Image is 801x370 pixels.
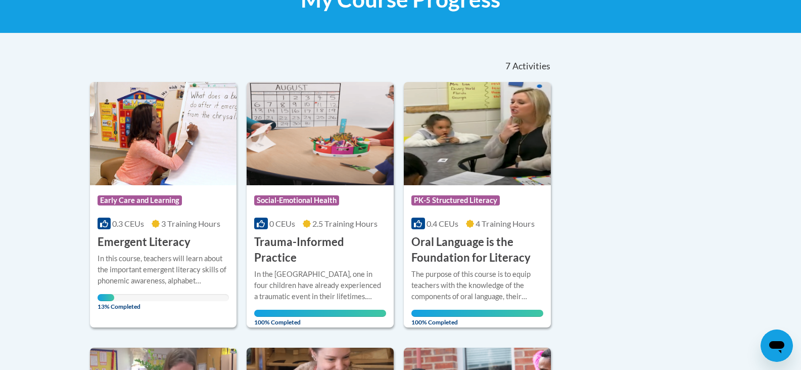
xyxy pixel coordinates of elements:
[112,219,144,228] span: 0.3 CEUs
[254,234,386,266] h3: Trauma-Informed Practice
[505,61,510,72] span: 7
[411,234,543,266] h3: Oral Language is the Foundation for Literacy
[411,269,543,302] div: The purpose of this course is to equip teachers with the knowledge of the components of oral lang...
[269,219,295,228] span: 0 CEUs
[161,219,220,228] span: 3 Training Hours
[761,330,793,362] iframe: Button to launch messaging window
[254,310,386,317] div: Your progress
[98,294,115,310] span: 13% Completed
[98,195,182,205] span: Early Care and Learning
[254,195,339,205] span: Social-Emotional Health
[90,82,237,327] a: Course LogoEarly Care and Learning0.3 CEUs3 Training Hours Emergent LiteracyIn this course, teach...
[247,82,394,185] img: Course Logo
[411,310,543,317] div: Your progress
[98,234,191,250] h3: Emergent Literacy
[476,219,535,228] span: 4 Training Hours
[427,219,458,228] span: 0.4 CEUs
[98,253,229,286] div: In this course, teachers will learn about the important emergent literacy skills of phonemic awar...
[98,294,115,301] div: Your progress
[411,195,500,205] span: PK-5 Structured Literacy
[512,61,550,72] span: Activities
[404,82,551,327] a: Course LogoPK-5 Structured Literacy0.4 CEUs4 Training Hours Oral Language is the Foundation for L...
[404,82,551,185] img: Course Logo
[247,82,394,327] a: Course LogoSocial-Emotional Health0 CEUs2.5 Training Hours Trauma-Informed PracticeIn the [GEOGRA...
[411,310,543,326] span: 100% Completed
[254,269,386,302] div: In the [GEOGRAPHIC_DATA], one in four children have already experienced a traumatic event in thei...
[312,219,378,228] span: 2.5 Training Hours
[90,82,237,185] img: Course Logo
[254,310,386,326] span: 100% Completed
